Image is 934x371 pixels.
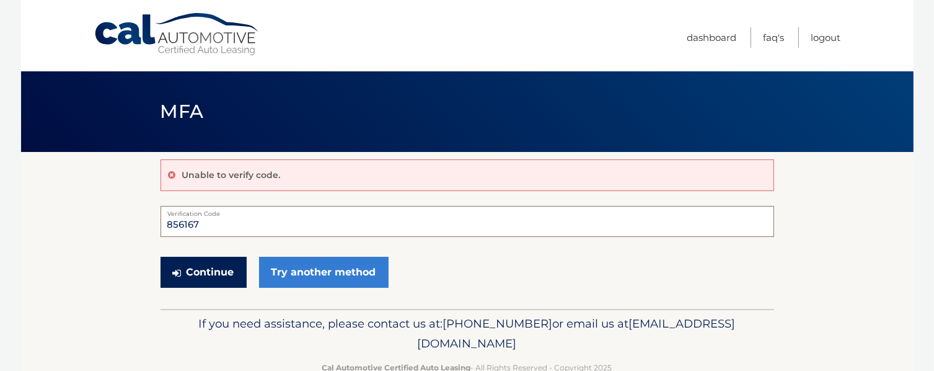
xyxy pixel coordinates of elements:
[764,27,785,48] a: FAQ's
[259,257,389,288] a: Try another method
[94,12,261,56] a: Cal Automotive
[418,316,736,351] span: [EMAIL_ADDRESS][DOMAIN_NAME]
[169,314,766,354] p: If you need assistance, please contact us at: or email us at
[161,100,204,123] span: MFA
[443,316,553,331] span: [PHONE_NUMBER]
[161,206,774,237] input: Verification Code
[161,206,774,216] label: Verification Code
[687,27,737,48] a: Dashboard
[811,27,841,48] a: Logout
[161,257,247,288] button: Continue
[182,169,281,181] p: Unable to verify code.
